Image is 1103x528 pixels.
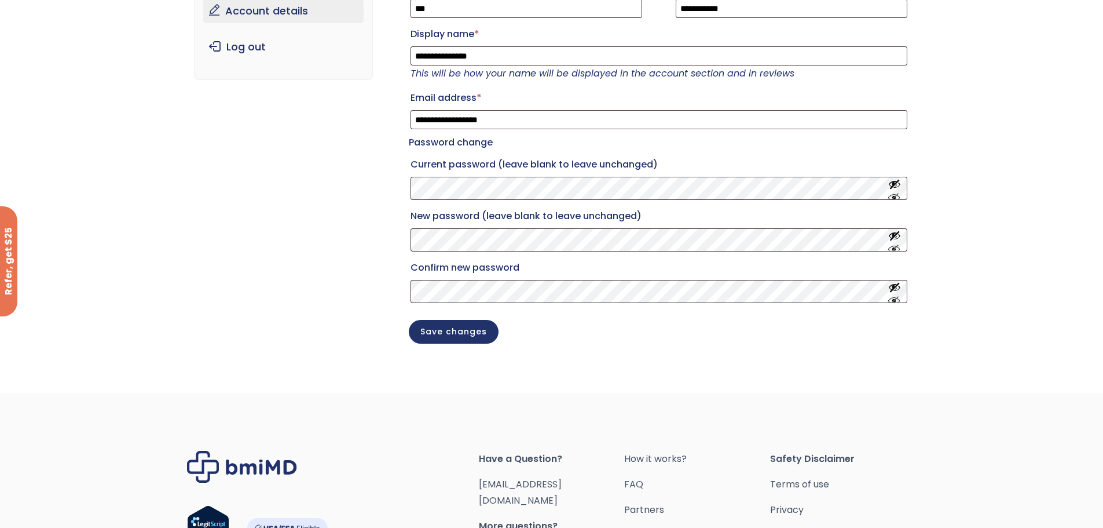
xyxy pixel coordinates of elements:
label: Display name [411,25,907,43]
a: FAQ [624,476,770,493]
img: Brand Logo [187,451,297,483]
button: Show password [888,281,901,303]
a: Log out [203,35,364,59]
label: Email address [411,89,907,107]
label: New password (leave blank to leave unchanged) [411,207,907,225]
label: Confirm new password [411,258,907,277]
a: [EMAIL_ADDRESS][DOMAIN_NAME] [479,478,562,507]
span: Have a Question? [479,451,625,467]
span: Safety Disclaimer [770,451,916,467]
button: Save changes [409,320,499,344]
legend: Password change [409,134,493,151]
a: Partners [624,502,770,518]
em: This will be how your name will be displayed in the account section and in reviews [411,67,794,80]
a: Terms of use [770,476,916,493]
button: Show password [888,178,901,199]
a: Privacy [770,502,916,518]
a: How it works? [624,451,770,467]
label: Current password (leave blank to leave unchanged) [411,155,907,174]
button: Show password [888,230,901,251]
